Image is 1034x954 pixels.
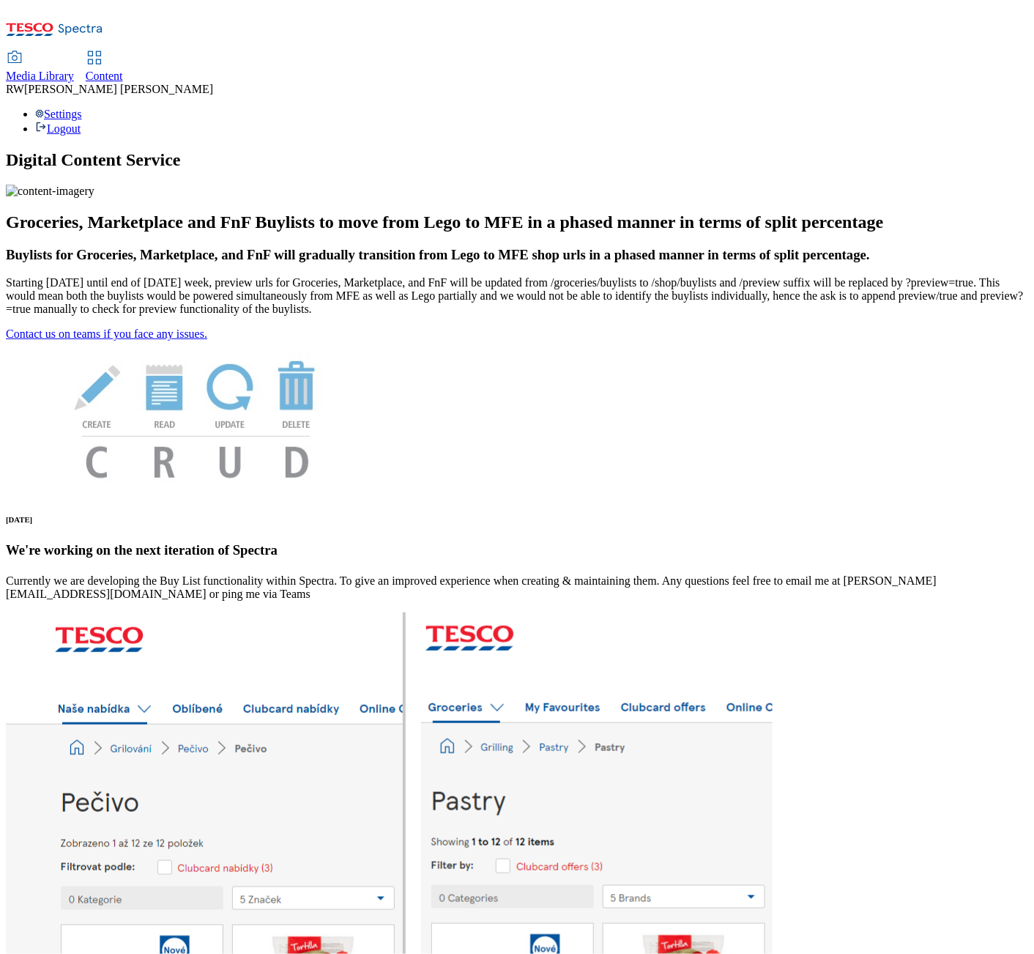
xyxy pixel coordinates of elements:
a: Settings [35,108,82,120]
a: Content [86,52,123,83]
img: News Image [6,341,387,494]
h6: [DATE] [6,515,1028,524]
p: Currently we are developing the Buy List functionality within Spectra. To give an improved experi... [6,574,1028,601]
span: Content [86,70,123,82]
a: Logout [35,122,81,135]
span: Media Library [6,70,74,82]
p: Starting [DATE] until end of [DATE] week, preview urls for Groceries, Marketplace, and FnF will b... [6,276,1028,316]
h3: Buylists for Groceries, Marketplace, and FnF will gradually transition from Lego to MFE shop urls... [6,247,1028,263]
h2: Groceries, Marketplace and FnF Buylists to move from Lego to MFE in a phased manner in terms of s... [6,212,1028,232]
a: Media Library [6,52,74,83]
span: [PERSON_NAME] [PERSON_NAME] [24,83,213,95]
img: content-imagery [6,185,94,198]
span: RW [6,83,24,95]
h3: We're working on the next iteration of Spectra [6,542,1028,558]
h1: Digital Content Service [6,150,1028,170]
a: Contact us on teams if you face any issues. [6,328,207,340]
